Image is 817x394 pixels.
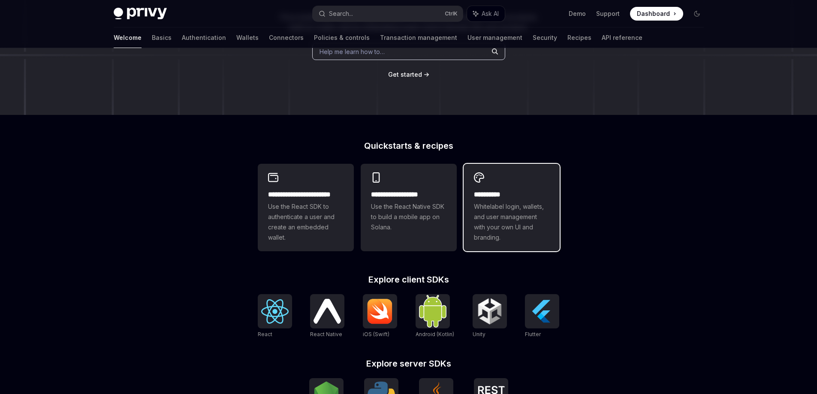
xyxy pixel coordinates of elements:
[366,298,394,324] img: iOS (Swift)
[258,359,560,368] h2: Explore server SDKs
[525,294,559,339] a: FlutterFlutter
[310,331,342,337] span: React Native
[476,298,503,325] img: Unity
[596,9,620,18] a: Support
[371,202,446,232] span: Use the React Native SDK to build a mobile app on Solana.
[268,202,344,243] span: Use the React SDK to authenticate a user and create an embedded wallet.
[314,299,341,323] img: React Native
[329,9,353,19] div: Search...
[569,9,586,18] a: Demo
[380,27,457,48] a: Transaction management
[361,164,457,251] a: **** **** **** ***Use the React Native SDK to build a mobile app on Solana.
[114,27,142,48] a: Welcome
[416,331,454,337] span: Android (Kotlin)
[630,7,683,21] a: Dashboard
[416,294,454,339] a: Android (Kotlin)Android (Kotlin)
[182,27,226,48] a: Authentication
[419,295,446,327] img: Android (Kotlin)
[310,294,344,339] a: React NativeReact Native
[473,294,507,339] a: UnityUnity
[258,294,292,339] a: ReactReact
[482,9,499,18] span: Ask AI
[388,70,422,79] a: Get started
[236,27,259,48] a: Wallets
[474,202,549,243] span: Whitelabel login, wallets, and user management with your own UI and branding.
[473,331,485,337] span: Unity
[525,331,541,337] span: Flutter
[637,9,670,18] span: Dashboard
[258,331,272,337] span: React
[152,27,172,48] a: Basics
[464,164,560,251] a: **** *****Whitelabel login, wallets, and user management with your own UI and branding.
[388,71,422,78] span: Get started
[313,6,463,21] button: Search...CtrlK
[258,275,560,284] h2: Explore client SDKs
[314,27,370,48] a: Policies & controls
[533,27,557,48] a: Security
[602,27,642,48] a: API reference
[467,6,505,21] button: Ask AI
[690,7,704,21] button: Toggle dark mode
[445,10,458,17] span: Ctrl K
[528,298,556,325] img: Flutter
[567,27,591,48] a: Recipes
[114,8,167,20] img: dark logo
[363,331,389,337] span: iOS (Swift)
[258,141,560,150] h2: Quickstarts & recipes
[261,299,289,324] img: React
[269,27,304,48] a: Connectors
[363,294,397,339] a: iOS (Swift)iOS (Swift)
[320,47,385,56] span: Help me learn how to…
[467,27,522,48] a: User management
